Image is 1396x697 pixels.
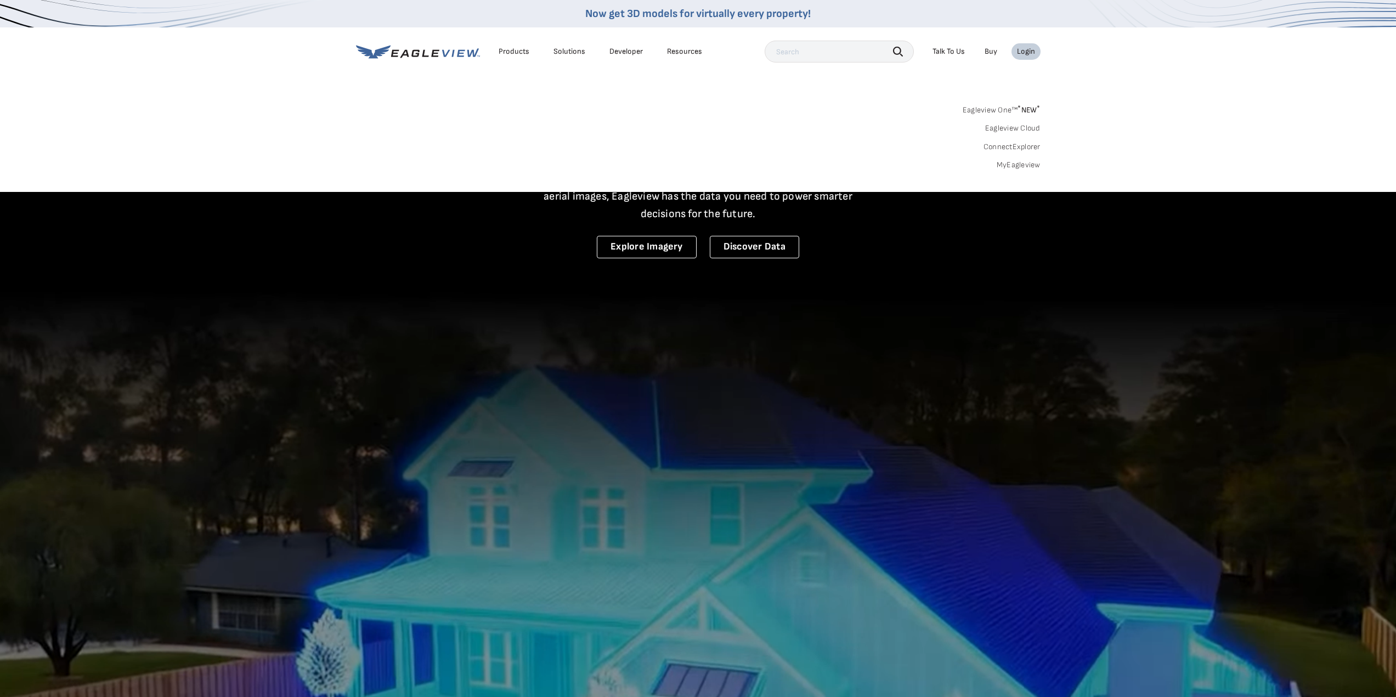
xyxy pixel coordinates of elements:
a: Developer [609,47,643,56]
a: ConnectExplorer [984,142,1041,152]
div: Solutions [553,47,585,56]
a: Explore Imagery [597,236,697,258]
div: Talk To Us [932,47,965,56]
div: Resources [667,47,702,56]
a: Eagleview Cloud [985,123,1041,133]
p: A new era starts here. Built on more than 3.5 billion high-resolution aerial images, Eagleview ha... [530,170,866,223]
input: Search [765,41,914,63]
a: MyEagleview [997,160,1041,170]
span: NEW [1018,105,1040,115]
a: Buy [985,47,997,56]
div: Login [1017,47,1035,56]
a: Discover Data [710,236,799,258]
a: Eagleview One™*NEW* [963,102,1041,115]
div: Products [499,47,529,56]
a: Now get 3D models for virtually every property! [585,7,811,20]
